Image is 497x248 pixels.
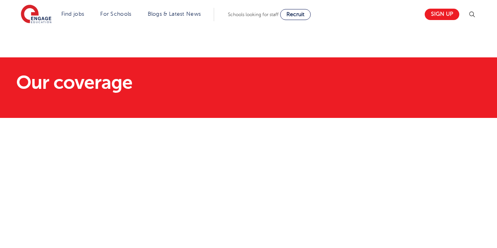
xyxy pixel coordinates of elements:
a: Blogs & Latest News [148,11,201,17]
a: Sign up [425,9,459,20]
a: Recruit [280,9,311,20]
span: Recruit [286,11,304,17]
img: Engage Education [21,5,51,24]
a: For Schools [100,11,131,17]
a: Find jobs [61,11,84,17]
span: Schools looking for staff [228,12,279,17]
h1: Our coverage [16,73,322,92]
